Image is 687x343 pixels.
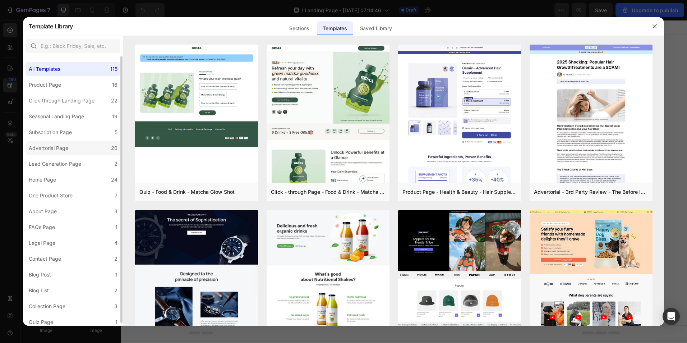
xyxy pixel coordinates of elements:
[115,128,117,137] div: 5
[29,302,65,311] div: Collection Page
[114,302,117,311] div: 3
[354,21,398,36] div: Saved Library
[135,45,258,147] img: quiz-1.png
[29,270,51,279] div: Blog Post
[114,239,117,247] div: 4
[26,39,120,53] input: E.g.: Black Friday, Sale, etc.
[29,191,73,200] div: One Product Store
[29,318,53,326] div: Quiz Page
[114,255,117,263] div: 2
[402,188,517,196] div: Product Page - Health & Beauty - Hair Supplement
[240,163,327,172] div: Start with Sections from sidebar
[29,81,61,89] div: Product Page
[29,65,60,73] div: All Templates
[111,175,117,184] div: 24
[115,270,117,279] div: 1
[29,17,73,36] h2: Template Library
[29,255,61,263] div: Contact Page
[235,218,331,224] div: Start with Generating from URL or image
[114,286,117,295] div: 2
[112,81,117,89] div: 16
[29,112,84,121] div: Seasonal Landing Page
[114,160,117,168] div: 2
[139,188,235,196] div: Quiz - Food & Drink - Matcha Glow Shot
[663,308,680,325] div: Open Intercom Messenger
[112,112,117,121] div: 19
[283,21,315,36] div: Sections
[29,144,68,152] div: Advertorial Page
[111,144,117,152] div: 20
[534,188,648,196] div: Advertorial - 3rd Party Review - The Before Image - Hair Supplement
[231,178,280,192] button: Add sections
[110,65,117,73] div: 115
[285,178,335,192] button: Add elements
[271,188,385,196] div: Click - through Page - Food & Drink - Matcha Glow Shot
[29,160,81,168] div: Lead Generation Page
[29,223,55,232] div: FAQs Page
[29,286,49,295] div: Blog List
[115,318,117,326] div: 1
[115,191,117,200] div: 7
[29,207,57,216] div: About Page
[29,128,72,137] div: Subscription Page
[317,21,352,36] div: Templates
[114,207,117,216] div: 3
[29,96,94,105] div: Click-through Landing Page
[29,175,56,184] div: Home Page
[111,96,117,105] div: 22
[115,223,117,232] div: 1
[29,239,55,247] div: Legal Page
